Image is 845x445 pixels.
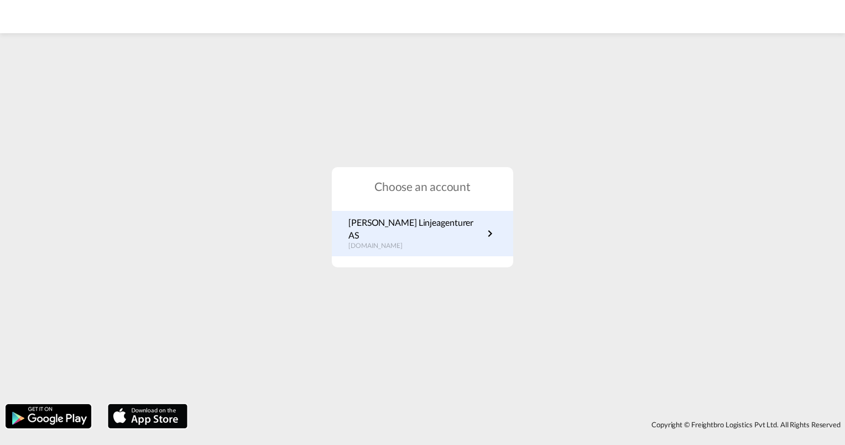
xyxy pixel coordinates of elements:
p: [PERSON_NAME] Linjeagenturer AS [348,216,483,241]
a: [PERSON_NAME] Linjeagenturer AS[DOMAIN_NAME] [348,216,497,251]
h1: Choose an account [332,178,513,194]
img: apple.png [107,403,189,430]
img: google.png [4,403,92,430]
p: [DOMAIN_NAME] [348,241,483,251]
md-icon: icon-chevron-right [483,227,497,240]
div: Copyright © Freightbro Logistics Pvt Ltd. All Rights Reserved [193,415,845,434]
